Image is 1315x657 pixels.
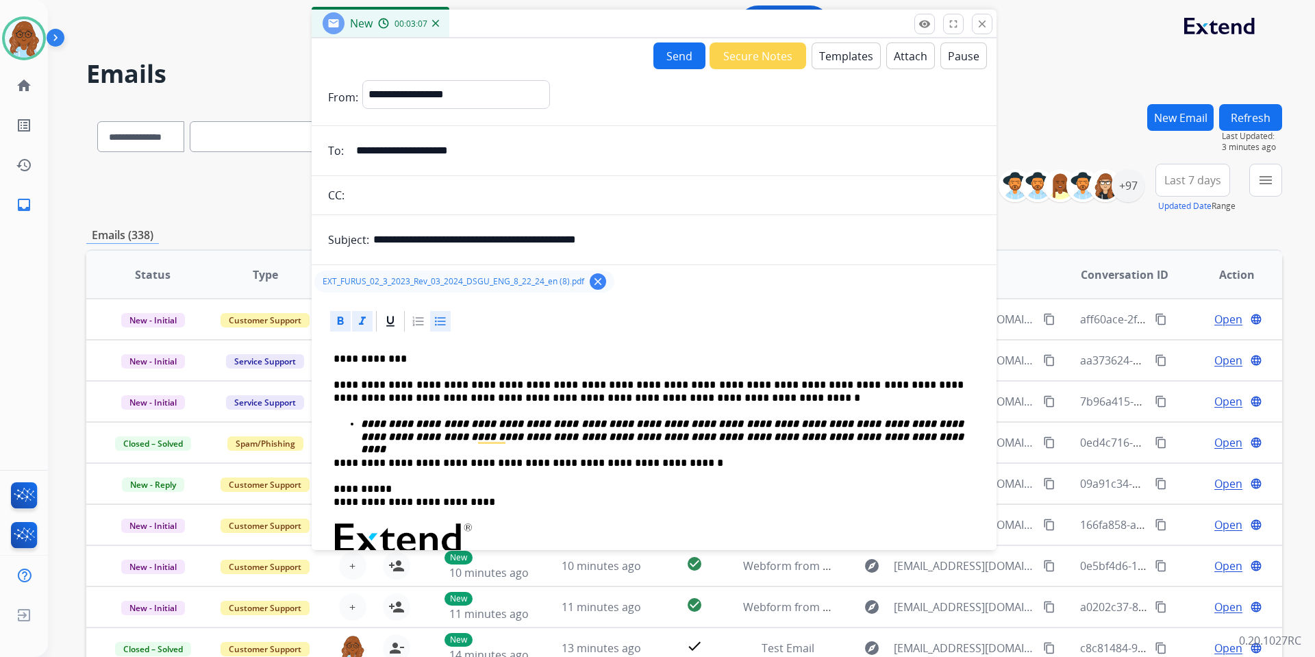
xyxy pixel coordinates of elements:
mat-icon: person_add [388,558,405,574]
mat-icon: content_copy [1043,642,1055,654]
mat-icon: language [1250,354,1262,367]
p: From: [328,89,358,106]
div: Bullet List [430,311,451,332]
mat-icon: explore [864,558,880,574]
span: 3 minutes ago [1222,142,1282,153]
mat-icon: content_copy [1043,436,1055,449]
span: Spam/Phishing [227,436,303,451]
mat-icon: content_copy [1043,313,1055,325]
mat-icon: content_copy [1043,478,1055,490]
span: 7b96a415-ac35-4f8f-9d5d-cd5572c8a25c [1080,394,1286,409]
mat-icon: content_copy [1043,560,1055,572]
span: 10 minutes ago [562,558,641,573]
span: c8c81484-9ae6-4038-b39c-86a28e50de02 [1080,641,1290,656]
p: Subject: [328,232,369,248]
span: Last 7 days [1164,177,1221,183]
p: To: [328,142,344,159]
mat-icon: content_copy [1155,478,1167,490]
span: Customer Support [221,519,310,533]
mat-icon: list_alt [16,117,32,134]
mat-icon: fullscreen [947,18,960,30]
span: [EMAIL_ADDRESS][DOMAIN_NAME] [894,558,1035,574]
mat-icon: content_copy [1155,642,1167,654]
span: Open [1214,558,1242,574]
p: Emails (338) [86,227,159,244]
div: Italic [352,311,373,332]
mat-icon: content_copy [1043,601,1055,613]
button: Updated Date [1158,201,1212,212]
mat-icon: language [1250,313,1262,325]
button: Secure Notes [710,42,806,69]
span: New [350,16,373,31]
span: Webform from [EMAIL_ADDRESS][DOMAIN_NAME] on [DATE] [743,558,1053,573]
span: Customer Support [221,642,310,656]
mat-icon: check_circle [686,597,703,613]
button: Send [653,42,705,69]
mat-icon: clear [592,275,604,288]
span: Test Email [762,641,814,656]
mat-icon: history [16,157,32,173]
mat-icon: content_copy [1043,395,1055,408]
span: New - Initial [121,519,185,533]
mat-icon: content_copy [1043,354,1055,367]
p: 0.20.1027RC [1239,632,1301,649]
span: Webform from [EMAIL_ADDRESS][DOMAIN_NAME] on [DATE] [743,599,1053,615]
mat-icon: menu [1257,172,1274,188]
mat-icon: language [1250,436,1262,449]
span: Closed – Solved [115,436,191,451]
span: Customer Support [221,478,310,492]
mat-icon: language [1250,601,1262,613]
img: avatar [5,19,43,58]
span: Customer Support [221,560,310,574]
button: Attach [886,42,935,69]
mat-icon: content_copy [1155,560,1167,572]
span: Service Support [226,354,304,369]
mat-icon: language [1250,519,1262,531]
span: a0202c37-8f86-4f9a-bf33-abf18697e29e [1080,599,1281,615]
mat-icon: content_copy [1155,601,1167,613]
th: Action [1170,251,1282,299]
span: New - Initial [121,313,185,327]
span: 0e5bf4d6-1018-45c3-957b-448af4fa96d7 [1080,558,1285,573]
span: Open [1214,640,1242,656]
span: 11 minutes ago [449,606,529,621]
span: 166fa858-a3dc-45d8-b7a4-7c2ab1e202b9 [1080,517,1290,532]
span: New - Reply [122,478,184,492]
span: Last Updated: [1222,131,1282,142]
mat-icon: inbox [16,197,32,213]
span: Customer Support [221,313,310,327]
span: [EMAIL_ADDRESS][DOMAIN_NAME] [894,599,1035,615]
span: Open [1214,352,1242,369]
span: aff60ace-2f59-48ec-8504-fda136c6b8fe [1080,312,1277,327]
span: Open [1214,311,1242,327]
span: + [349,599,355,615]
mat-icon: person_add [388,599,405,615]
div: Underline [380,311,401,332]
span: Conversation ID [1081,266,1168,283]
mat-icon: person_remove [388,640,405,656]
span: New - Initial [121,354,185,369]
button: Templates [812,42,881,69]
span: Open [1214,393,1242,410]
span: New - Initial [121,601,185,615]
p: New [444,633,473,647]
span: Open [1214,599,1242,615]
span: Closed – Solved [115,642,191,656]
span: Type [253,266,278,283]
mat-icon: language [1250,395,1262,408]
span: 00:03:07 [394,18,427,29]
mat-icon: remove_red_eye [918,18,931,30]
span: 09a91c34-d6c2-4ef9-9849-8aa335096167 [1080,476,1288,491]
span: 10 minutes ago [449,565,529,580]
span: Open [1214,475,1242,492]
mat-icon: language [1250,478,1262,490]
mat-icon: explore [864,599,880,615]
span: Service Support [226,395,304,410]
mat-icon: close [976,18,988,30]
mat-icon: content_copy [1043,519,1055,531]
span: 11 minutes ago [562,599,641,615]
p: CC: [328,187,345,203]
button: Refresh [1219,104,1282,131]
mat-icon: explore [864,640,880,656]
span: aa373624-ef75-43c5-88ef-4dfc2b3e67ba [1080,353,1283,368]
